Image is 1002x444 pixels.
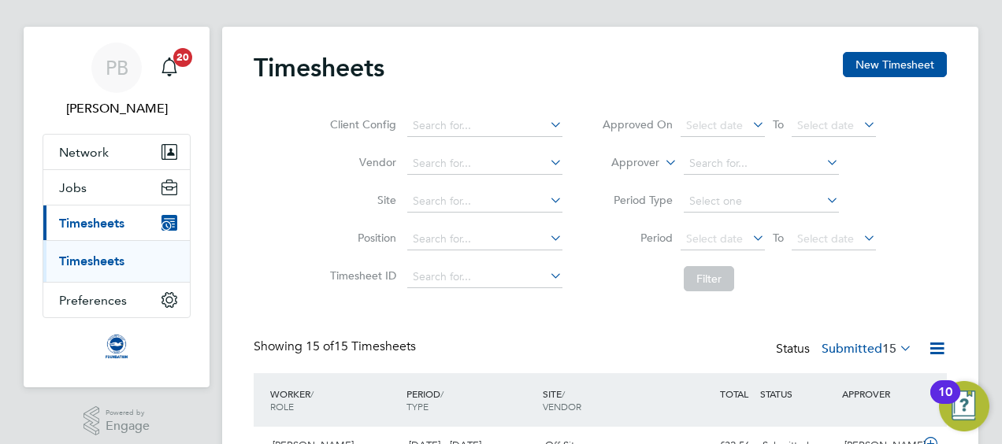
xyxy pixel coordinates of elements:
[325,117,396,131] label: Client Config
[407,228,562,250] input: Search for...
[822,341,912,357] label: Submitted
[838,379,920,408] div: APPROVER
[254,339,419,355] div: Showing
[797,118,854,132] span: Select date
[43,334,191,359] a: Go to home page
[270,400,294,413] span: ROLE
[43,170,190,205] button: Jobs
[43,135,190,169] button: Network
[306,339,416,354] span: 15 Timesheets
[768,228,789,248] span: To
[403,379,539,420] div: PERIOD
[882,341,896,357] span: 15
[59,216,124,231] span: Timesheets
[173,48,192,67] span: 20
[306,339,334,354] span: 15 of
[602,193,673,207] label: Period Type
[106,406,150,420] span: Powered by
[43,99,191,118] span: Philip Broom
[83,406,150,436] a: Powered byEngage
[59,293,127,308] span: Preferences
[797,231,854,246] span: Select date
[325,268,396,283] label: Timesheet ID
[59,253,124,268] a: Timesheets
[106,420,150,433] span: Engage
[684,153,839,175] input: Search for...
[768,114,789,135] span: To
[104,334,129,359] img: albioninthecommunity-logo-retina.png
[310,387,314,400] span: /
[407,153,562,175] input: Search for...
[43,283,190,317] button: Preferences
[843,52,947,77] button: New Timesheet
[684,191,839,213] input: Select one
[266,379,403,420] div: WORKER
[43,240,190,282] div: Timesheets
[43,43,191,118] a: PB[PERSON_NAME]
[24,27,210,387] nav: Main navigation
[938,392,952,413] div: 10
[939,381,989,431] button: Open Resource Center, 10 new notifications
[776,339,915,361] div: Status
[543,400,581,413] span: VENDOR
[59,180,87,195] span: Jobs
[588,155,659,171] label: Approver
[602,231,673,245] label: Period
[43,205,190,240] button: Timesheets
[406,400,429,413] span: TYPE
[602,117,673,131] label: Approved On
[154,43,185,93] a: 20
[686,231,743,246] span: Select date
[254,52,384,83] h2: Timesheets
[59,145,109,160] span: Network
[407,266,562,288] input: Search for...
[407,115,562,137] input: Search for...
[325,231,396,245] label: Position
[440,387,443,400] span: /
[106,57,128,78] span: PB
[325,193,396,207] label: Site
[562,387,565,400] span: /
[686,118,743,132] span: Select date
[756,379,838,408] div: STATUS
[325,155,396,169] label: Vendor
[720,387,748,400] span: TOTAL
[407,191,562,213] input: Search for...
[539,379,675,420] div: SITE
[684,266,734,291] button: Filter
